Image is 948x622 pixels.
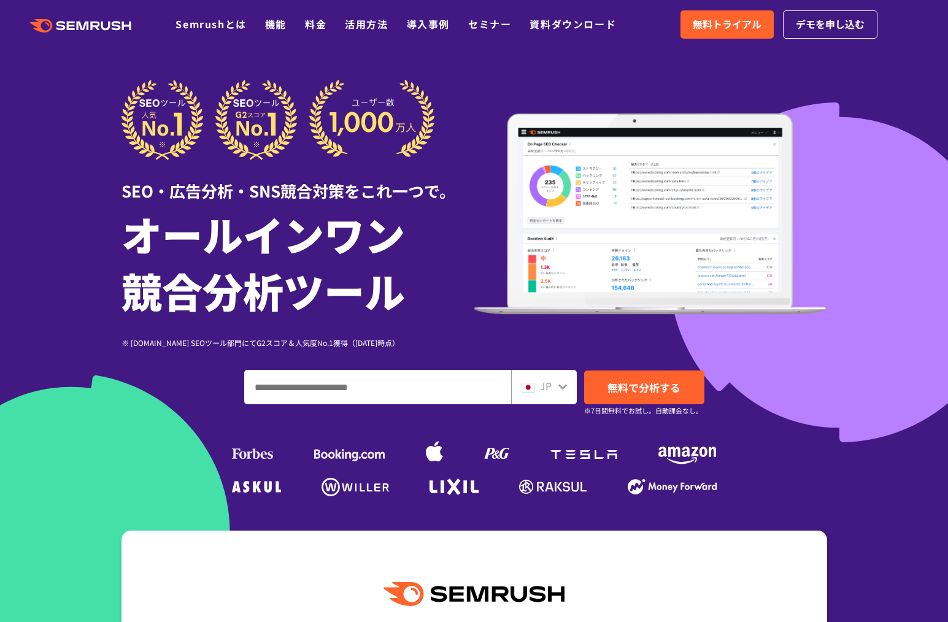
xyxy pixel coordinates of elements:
[305,17,326,31] a: 料金
[175,17,246,31] a: Semrushとは
[584,371,704,404] a: 無料で分析する
[121,337,474,348] div: ※ [DOMAIN_NAME] SEOツール部門にてG2スコア＆人気度No.1獲得（[DATE]時点）
[796,17,865,33] span: デモを申し込む
[468,17,511,31] a: セミナー
[607,380,680,395] span: 無料で分析する
[265,17,287,31] a: 機能
[245,371,511,404] input: ドメイン、キーワードまたはURLを入力してください
[121,205,474,318] h1: オールインワン 競合分析ツール
[121,160,474,202] div: SEO・広告分析・SNS競合対策をこれ一つで。
[584,405,703,417] small: ※7日間無料でお試し。自動課金なし。
[345,17,388,31] a: 活用方法
[530,17,616,31] a: 資料ダウンロード
[680,10,774,39] a: 無料トライアル
[693,17,761,33] span: 無料トライアル
[383,582,564,606] img: Semrush
[407,17,450,31] a: 導入事例
[540,378,552,393] span: JP
[783,10,877,39] a: デモを申し込む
